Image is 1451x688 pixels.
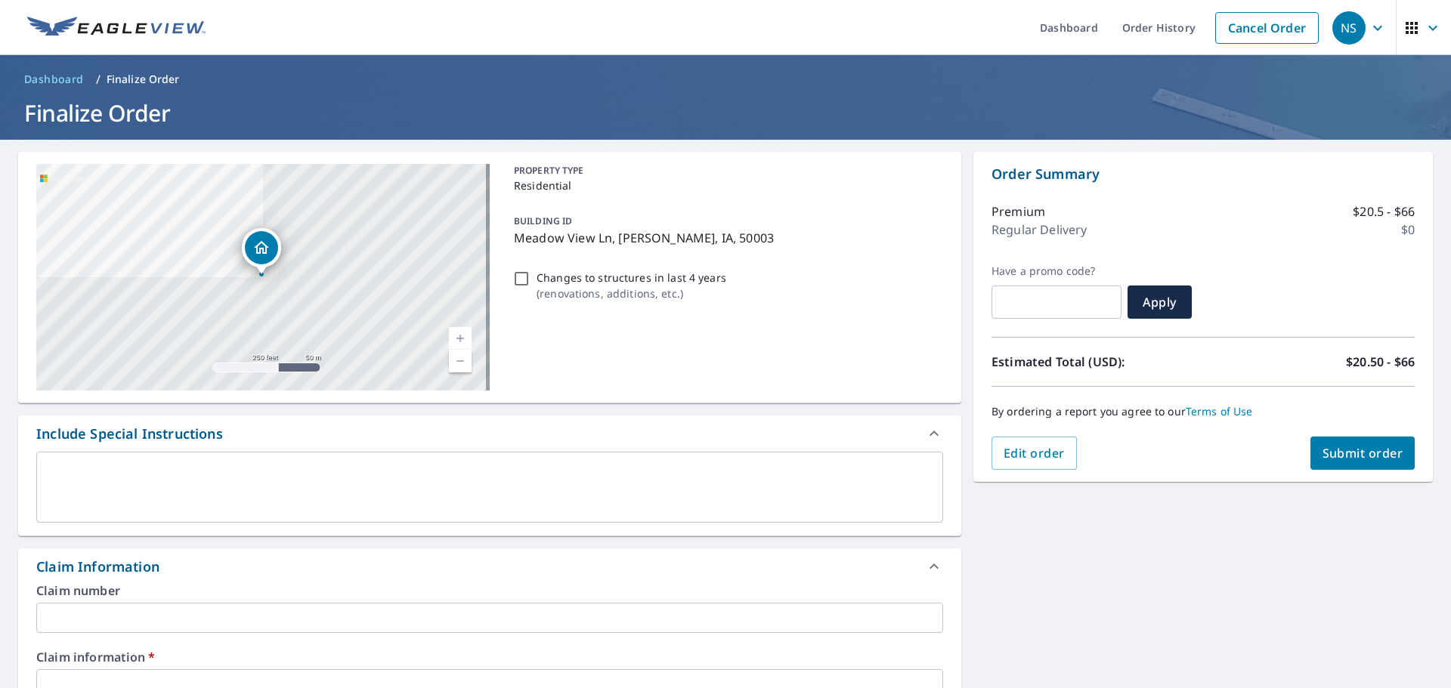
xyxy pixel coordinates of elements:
button: Submit order [1310,437,1415,470]
span: Edit order [1004,445,1065,461]
div: Include Special Instructions [36,424,223,444]
label: Claim number [36,585,943,597]
nav: breadcrumb [18,67,1433,91]
a: Terms of Use [1186,404,1253,418]
p: Order Summary [992,164,1415,184]
p: ( renovations, additions, etc. ) [537,285,726,301]
span: Submit order [1323,445,1403,461]
a: Current Level 17, Zoom In [449,327,472,350]
li: / [96,70,101,88]
p: Changes to structures in last 4 years [537,270,726,285]
p: Premium [992,202,1045,221]
p: By ordering a report you agree to our [992,405,1415,418]
h1: Finalize Order [18,97,1433,128]
p: Residential [514,177,937,193]
p: $20.5 - $66 [1353,202,1415,221]
div: Dropped pin, building 1, Residential property, Meadow View Ln Adel, IA 50003 [242,228,281,275]
a: Current Level 17, Zoom Out [449,350,472,372]
p: Estimated Total (USD): [992,353,1203,371]
span: Apply [1140,294,1180,310]
p: BUILDING ID [514,214,572,227]
p: Regular Delivery [992,221,1087,239]
a: Dashboard [18,67,90,91]
div: Claim Information [36,557,159,577]
div: NS [1332,11,1366,45]
label: Claim information [36,651,943,663]
img: EV Logo [27,17,206,39]
div: Claim Information [18,548,961,585]
span: Dashboard [24,72,84,87]
button: Edit order [992,437,1077,470]
p: $20.50 - $66 [1346,353,1415,371]
a: Cancel Order [1215,12,1319,44]
button: Apply [1128,285,1192,319]
p: $0 [1401,221,1415,239]
p: Finalize Order [107,72,180,87]
p: Meadow View Ln, [PERSON_NAME], IA, 50003 [514,229,937,247]
p: PROPERTY TYPE [514,164,937,177]
label: Have a promo code? [992,264,1122,278]
div: Include Special Instructions [18,415,961,452]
